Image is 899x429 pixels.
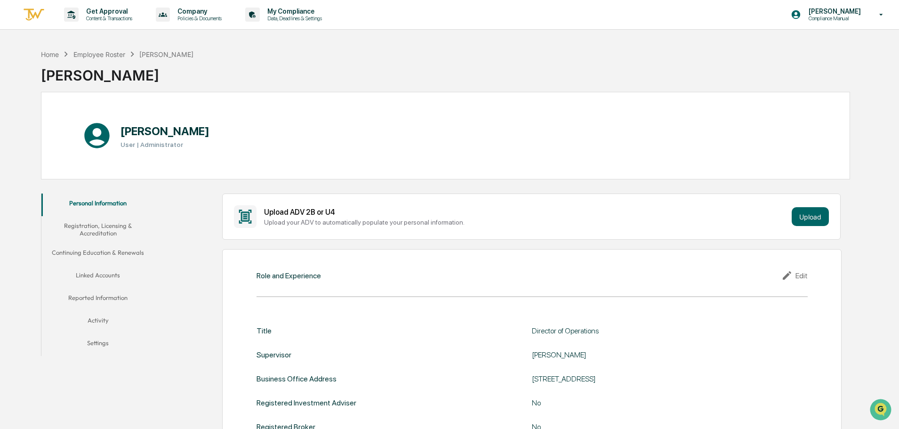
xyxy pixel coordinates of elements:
[41,333,154,356] button: Settings
[792,207,829,226] button: Upload
[41,288,154,311] button: Reported Information
[9,72,26,89] img: 1746055101610-c473b297-6a78-478c-a979-82029cc54cd1
[801,8,866,15] p: [PERSON_NAME]
[264,219,788,226] div: Upload your ADV to automatically populate your personal information.
[170,15,226,22] p: Policies & Documents
[79,15,137,22] p: Content & Transactions
[23,7,45,23] img: logo
[257,271,321,280] div: Role and Experience
[260,15,327,22] p: Data, Deadlines & Settings
[41,266,154,288] button: Linked Accounts
[32,81,119,89] div: We're available if you need us!
[19,137,59,146] span: Data Lookup
[9,138,17,145] div: 🔎
[41,243,154,266] button: Continuing Education & Renewals
[41,50,59,58] div: Home
[532,398,767,407] div: No
[781,270,808,281] div: Edit
[170,8,226,15] p: Company
[66,159,114,167] a: Powered byPylon
[41,194,154,216] button: Personal Information
[139,50,193,58] div: [PERSON_NAME]
[260,8,327,15] p: My Compliance
[801,15,866,22] p: Compliance Manual
[6,115,64,132] a: 🖐️Preclearance
[73,50,125,58] div: Employee Roster
[78,119,117,128] span: Attestations
[257,326,272,335] div: Title
[120,124,209,138] h1: [PERSON_NAME]
[532,374,767,383] div: [STREET_ADDRESS]
[160,75,171,86] button: Start new chat
[68,120,76,127] div: 🗄️
[9,20,171,35] p: How can we help?
[41,194,154,356] div: secondary tabs example
[41,311,154,333] button: Activity
[257,398,356,407] div: Registered Investment Adviser
[32,72,154,81] div: Start new chat
[6,133,63,150] a: 🔎Data Lookup
[257,350,291,359] div: Supervisor
[869,398,894,423] iframe: Open customer support
[19,119,61,128] span: Preclearance
[532,350,767,359] div: [PERSON_NAME]
[64,115,120,132] a: 🗄️Attestations
[94,160,114,167] span: Pylon
[264,208,788,217] div: Upload ADV 2B or U4
[79,8,137,15] p: Get Approval
[41,216,154,243] button: Registration, Licensing & Accreditation
[9,120,17,127] div: 🖐️
[257,374,337,383] div: Business Office Address
[532,326,767,335] div: Director of Operations
[41,59,193,84] div: [PERSON_NAME]
[120,141,209,148] h3: User | Administrator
